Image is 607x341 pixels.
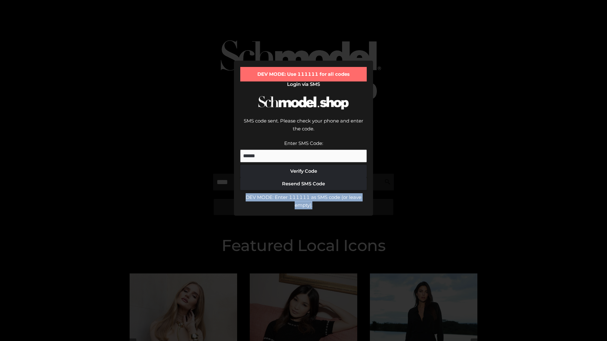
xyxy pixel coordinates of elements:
div: SMS code sent. Please check your phone and enter the code. [240,117,367,139]
button: Verify Code [240,165,367,177]
label: Enter SMS Code: [284,140,323,146]
img: Schmodel Logo [256,90,351,115]
div: DEV MODE: Use 111111 for all codes [240,67,367,81]
div: DEV MODE: Enter 111111 as SMS code (or leave empty). [240,193,367,209]
button: Resend SMS Code [240,177,367,190]
h2: Login via SMS [240,81,367,87]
